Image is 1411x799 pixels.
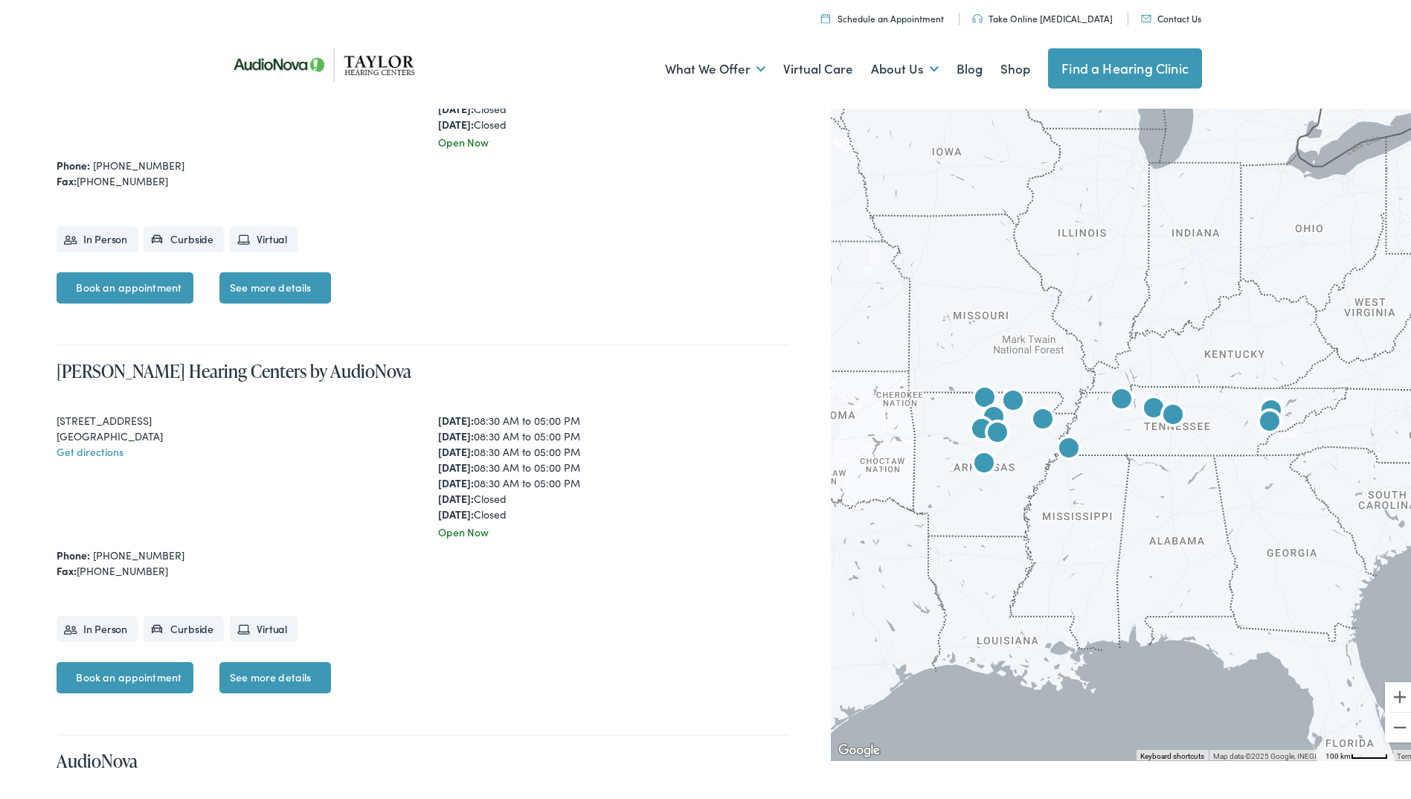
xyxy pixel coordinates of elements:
[438,426,474,440] strong: [DATE]:
[57,155,90,170] strong: Phone:
[972,11,983,20] img: utility icon
[438,410,790,519] div: 08:30 AM to 05:00 PM 08:30 AM to 05:00 PM 08:30 AM to 05:00 PM 08:30 AM to 05:00 PM 08:30 AM to 0...
[144,223,224,249] li: Curbside
[1048,45,1202,86] a: Find a Hearing Clinic
[57,560,789,576] div: [PHONE_NUMBER]
[57,560,77,575] strong: Fax:
[1000,39,1030,94] a: Shop
[438,504,474,519] strong: [DATE]:
[230,613,298,639] li: Virtual
[438,488,474,503] strong: [DATE]:
[438,457,474,472] strong: [DATE]:
[1325,749,1351,757] span: 100 km
[57,170,77,185] strong: Fax:
[219,269,331,301] a: See more details
[1141,12,1151,19] img: utility icon
[821,10,830,20] img: utility icon
[871,39,939,94] a: About Us
[438,132,790,147] div: Open Now
[957,39,983,94] a: Blog
[966,444,1002,480] div: AudioNova
[57,441,123,456] a: Get directions
[1025,400,1061,436] div: AudioNova
[1140,748,1204,759] button: Keyboard shortcuts
[1051,429,1087,465] div: AudioNova
[665,39,765,94] a: What We Offer
[57,170,789,186] div: [PHONE_NUMBER]
[93,545,184,559] a: [PHONE_NUMBER]
[1213,749,1317,757] span: Map data ©2025 Google, INEGI
[1141,9,1201,22] a: Contact Us
[230,223,298,249] li: Virtual
[835,738,884,757] a: Open this area in Google Maps (opens a new window)
[438,441,474,456] strong: [DATE]:
[835,738,884,757] img: Google
[93,155,184,170] a: [PHONE_NUMBER]
[57,613,138,639] li: In Person
[438,98,474,113] strong: [DATE]:
[1253,391,1289,427] div: Taylor Hearing Centers by AudioNova
[57,223,138,249] li: In Person
[821,9,944,22] a: Schedule an Appointment
[144,613,224,639] li: Curbside
[57,745,138,770] a: AudioNova
[1321,747,1392,757] button: Map Scale: 100 km per 46 pixels
[438,522,790,537] div: Open Now
[57,545,90,559] strong: Phone:
[1136,389,1171,425] div: AudioNova
[1155,396,1191,431] div: AudioNova
[976,398,1012,434] div: AudioNova
[57,426,408,441] div: [GEOGRAPHIC_DATA]
[219,659,331,690] a: See more details
[783,39,853,94] a: Virtual Care
[980,414,1015,449] div: AudioNova
[1252,402,1288,438] div: Taylor Hearing Centers by AudioNova
[995,382,1031,417] div: AudioNova
[57,269,193,301] a: Book an appointment
[1104,380,1140,416] div: AudioNova
[438,114,474,129] strong: [DATE]:
[438,410,474,425] strong: [DATE]:
[57,659,193,690] a: Book an appointment
[438,472,474,487] strong: [DATE]:
[57,410,408,426] div: [STREET_ADDRESS]
[964,410,1000,446] div: AudioNova
[57,356,411,380] a: [PERSON_NAME] Hearing Centers by AudioNova
[972,9,1113,22] a: Take Online [MEDICAL_DATA]
[967,379,1003,414] div: AudioNova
